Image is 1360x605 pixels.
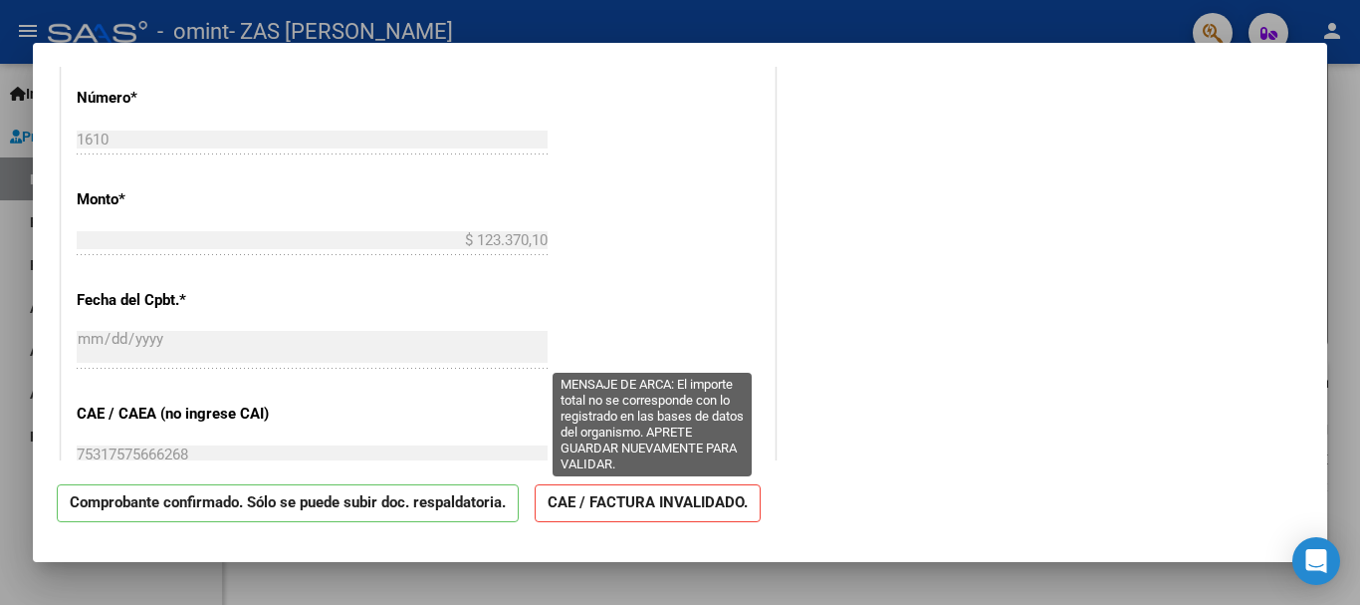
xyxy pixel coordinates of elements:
strong: CAE / FACTURA INVALIDADO. [535,484,761,523]
p: Número [77,87,282,110]
p: Monto [77,188,282,211]
p: Comprobante confirmado. Sólo se puede subir doc. respaldatoria. [57,484,519,523]
div: Open Intercom Messenger [1292,537,1340,585]
p: CAE / CAEA (no ingrese CAI) [77,403,282,426]
p: Fecha del Cpbt. [77,289,282,312]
